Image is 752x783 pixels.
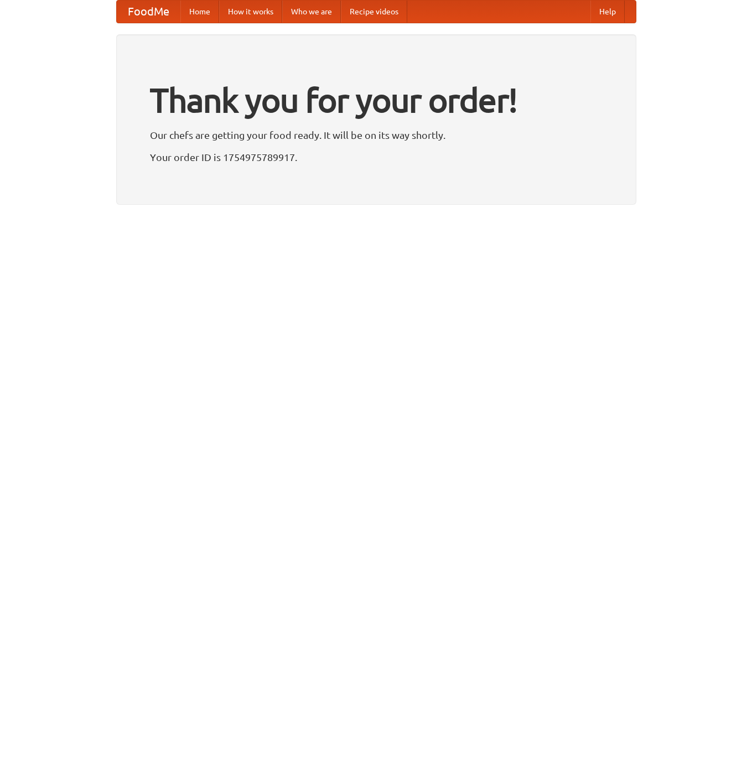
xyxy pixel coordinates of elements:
a: Who we are [282,1,341,23]
h1: Thank you for your order! [150,74,603,127]
a: How it works [219,1,282,23]
p: Our chefs are getting your food ready. It will be on its way shortly. [150,127,603,143]
a: FoodMe [117,1,180,23]
p: Your order ID is 1754975789917. [150,149,603,165]
a: Home [180,1,219,23]
a: Help [590,1,625,23]
a: Recipe videos [341,1,407,23]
